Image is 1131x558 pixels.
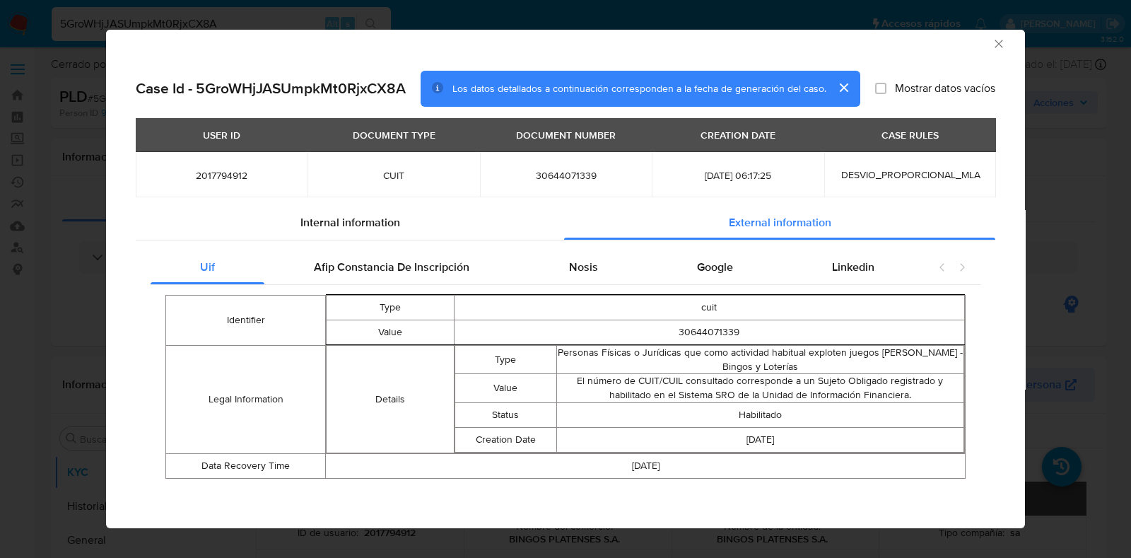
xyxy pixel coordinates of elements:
span: Linkedin [832,259,874,275]
div: CASE RULES [873,123,947,147]
span: CUIT [324,169,462,182]
span: 2017794912 [153,169,291,182]
td: Data Recovery Time [166,453,326,478]
button: Cerrar ventana [992,37,1004,50]
div: CREATION DATE [692,123,784,147]
td: Status [455,402,556,427]
button: cerrar [826,71,860,105]
span: External information [729,214,831,231]
td: Type [455,346,556,374]
td: Identifier [166,296,326,346]
td: Type [327,296,455,320]
input: Mostrar datos vacíos [875,83,886,94]
div: Detailed external info [151,250,924,284]
span: Internal information [300,214,400,231]
td: Value [455,374,556,402]
span: Google [697,259,733,275]
td: Details [327,346,455,453]
h2: Case Id - 5GroWHjJASUmpkMt0RjxCX8A [136,79,406,98]
span: 30644071339 [497,169,635,182]
div: USER ID [194,123,249,147]
span: Los datos detallados a continuación corresponden a la fecha de generación del caso. [452,81,826,95]
td: [DATE] [326,453,966,478]
td: [DATE] [556,427,963,452]
td: 30644071339 [454,320,964,345]
div: DOCUMENT TYPE [344,123,444,147]
td: Value [327,320,455,345]
div: closure-recommendation-modal [106,30,1025,528]
span: Afip Constancia De Inscripción [314,259,469,275]
div: Detailed info [136,206,995,240]
td: Creation Date [455,427,556,452]
span: [DATE] 06:17:25 [669,169,807,182]
td: El número de CUIT/CUIL consultado corresponde a un Sujeto Obligado registrado y habilitado en el ... [556,374,963,402]
span: Uif [200,259,215,275]
td: cuit [454,296,964,320]
div: DOCUMENT NUMBER [508,123,624,147]
span: Nosis [569,259,598,275]
td: Legal Information [166,346,326,453]
td: Habilitado [556,402,963,427]
span: DESVIO_PROPORCIONAL_MLA [841,168,980,182]
td: Personas Físicas o Jurídicas que como actividad habitual exploten juegos [PERSON_NAME] - Bingos y... [556,346,963,374]
span: Mostrar datos vacíos [895,81,995,95]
